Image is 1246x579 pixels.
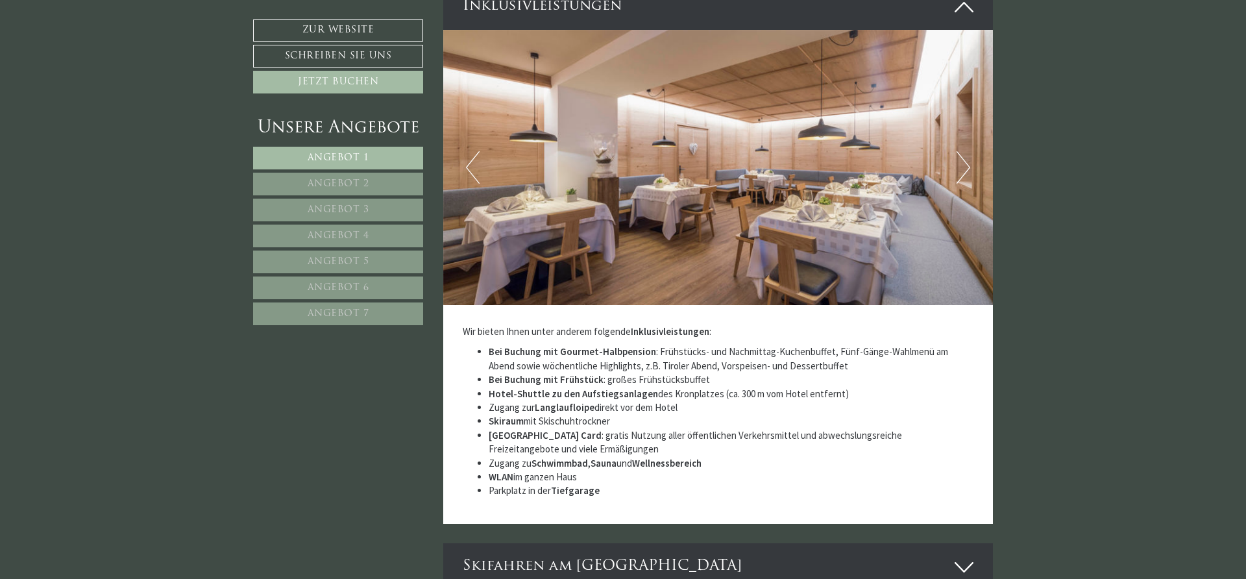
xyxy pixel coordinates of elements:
li: Parkplatz in der [489,484,974,497]
span: Angebot 5 [308,257,369,267]
strong: Wellnessbereich [632,457,702,469]
span: Angebot 3 [308,205,369,215]
strong: WLAN [489,471,513,483]
a: Zur Website [253,19,423,42]
strong: zu den Aufstiegsanlagen [552,388,658,400]
strong: [GEOGRAPHIC_DATA] Card [489,429,602,441]
span: Angebot 2 [308,179,369,189]
li: des Kronplatzes (ca. 300 m vom Hotel entfernt) [489,387,974,400]
strong: Bei Buchung mit Frühstück [489,373,604,386]
strong: Tiefgarage [551,484,600,497]
span: Angebot 7 [308,309,369,319]
button: Senden [427,342,511,365]
span: Angebot 1 [308,153,369,163]
li: : großes Frühstücksbuffet [489,373,974,386]
strong: Hotel-Shuttle [489,388,550,400]
div: Unsere Angebote [253,116,423,140]
li: : gratis Nutzung aller öffentlichen Verkehrsmittel und abwechslungsreiche Freizeitangebote und vi... [489,428,974,456]
li: im ganzen Haus [489,470,974,484]
li: : Frühstücks- und Nachmittag-Kuchenbuffet, Fünf-Gänge-Wahlmenü am Abend sowie wöchentliche Highli... [489,345,974,373]
li: mit Skischuhtrockner [489,414,974,428]
li: Zugang zu , und [489,456,974,470]
a: Schreiben Sie uns [253,45,423,68]
li: Zugang zur direkt vor dem Hotel [489,400,974,414]
strong: Bei Buchung mit Gourmet-Halbpension [489,345,656,358]
div: Guten Tag, wie können wir Ihnen helfen? [10,34,191,71]
div: Montag [230,10,282,31]
a: Jetzt buchen [253,71,423,93]
button: Next [957,151,970,184]
span: Angebot 6 [308,283,369,293]
span: Angebot 4 [308,231,369,241]
small: 14:17 [19,60,185,69]
strong: Langlaufloipe [535,401,594,413]
strong: Skiraum [489,415,524,427]
strong: Sauna [591,457,617,469]
button: Previous [466,151,480,184]
strong: Schwimmbad [531,457,588,469]
strong: Inklusivleistungen [631,325,709,338]
p: Wir bieten Ihnen unter anderem folgende : [463,325,974,338]
div: Montis – Active Nature Spa [19,37,185,47]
